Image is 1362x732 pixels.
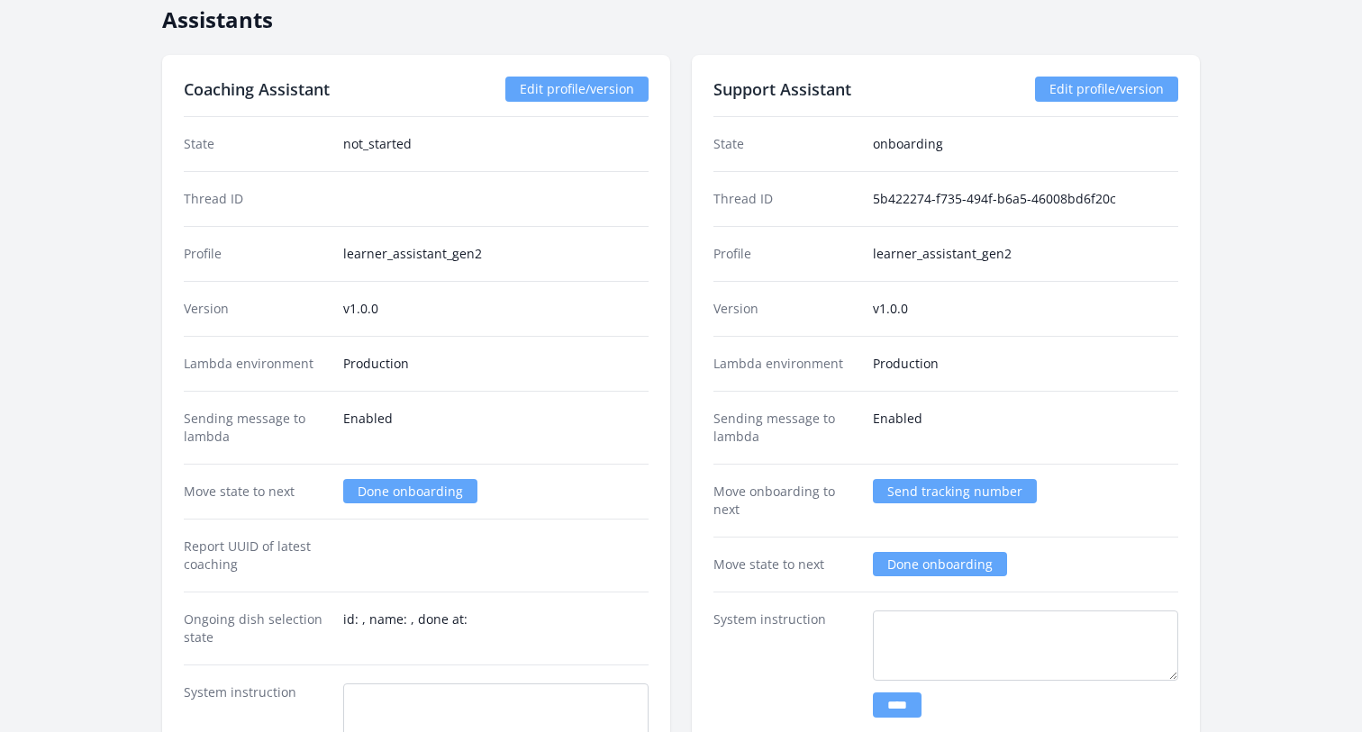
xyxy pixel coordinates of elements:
dt: Sending message to lambda [184,410,329,446]
dt: Ongoing dish selection state [184,610,329,646]
dt: Thread ID [713,190,858,208]
dd: v1.0.0 [873,300,1178,318]
h2: Support Assistant [713,77,851,102]
dd: Production [343,355,649,373]
dt: Sending message to lambda [713,410,858,446]
a: Send tracking number [873,479,1037,503]
dd: not_started [343,135,649,153]
dt: State [713,135,858,153]
dd: Enabled [873,410,1178,446]
dt: Thread ID [184,190,329,208]
dd: learner_assistant_gen2 [873,245,1178,263]
dd: Production [873,355,1178,373]
dt: Version [713,300,858,318]
h2: Coaching Assistant [184,77,330,102]
dt: Move state to next [184,483,329,501]
dt: State [184,135,329,153]
dt: Lambda environment [713,355,858,373]
a: Edit profile/version [1035,77,1178,102]
dd: Enabled [343,410,649,446]
dt: Profile [184,245,329,263]
dd: id: , name: , done at: [343,610,649,646]
a: Edit profile/version [505,77,649,102]
dt: Move onboarding to next [713,483,858,519]
dd: v1.0.0 [343,300,649,318]
dt: Profile [713,245,858,263]
a: Done onboarding [873,552,1007,576]
dd: learner_assistant_gen2 [343,245,649,263]
dt: Report UUID of latest coaching [184,538,329,574]
dt: Move state to next [713,556,858,574]
dt: System instruction [713,610,858,718]
dt: Lambda environment [184,355,329,373]
a: Done onboarding [343,479,477,503]
dd: 5b422274-f735-494f-b6a5-46008bd6f20c [873,190,1178,208]
dt: Version [184,300,329,318]
dd: onboarding [873,135,1178,153]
